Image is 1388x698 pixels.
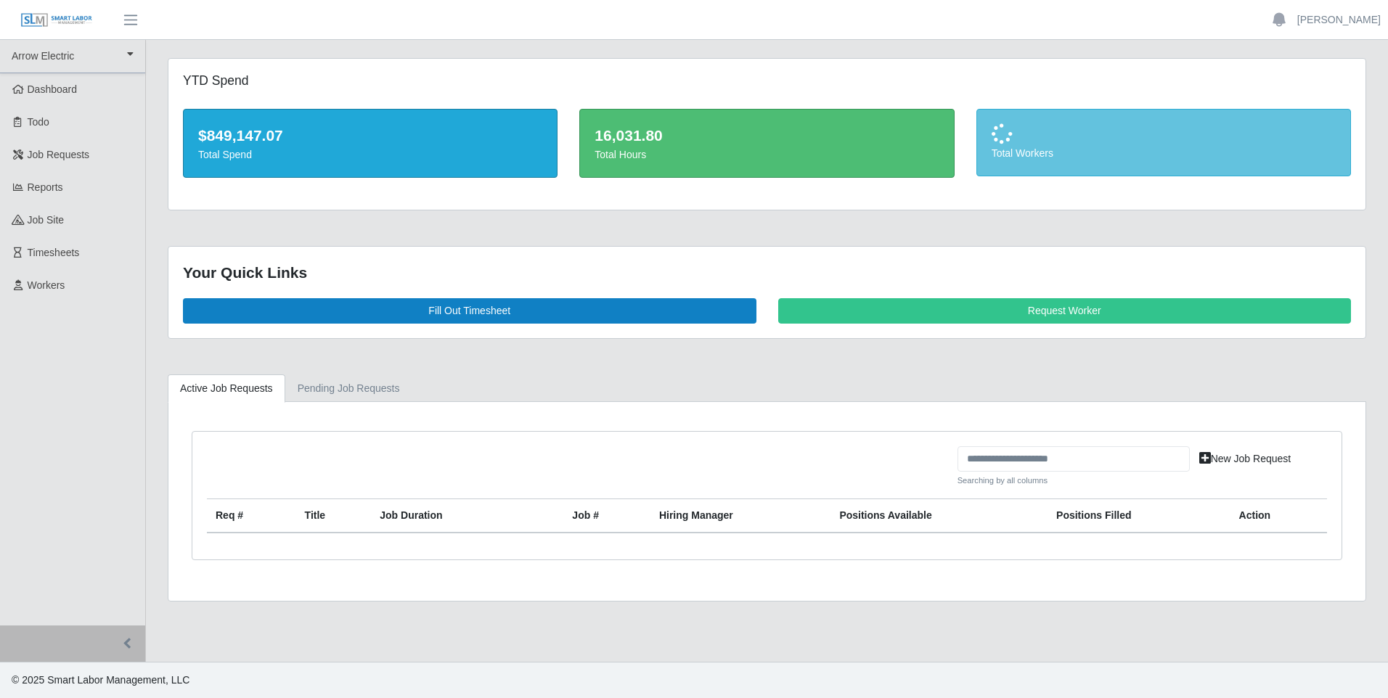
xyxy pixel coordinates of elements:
a: [PERSON_NAME] [1297,12,1381,28]
th: Job # [563,498,650,533]
div: Total Workers [992,146,1336,161]
small: Searching by all columns [958,475,1190,487]
a: New Job Request [1190,446,1301,472]
span: Workers [28,279,65,291]
span: Timesheets [28,247,80,258]
div: Total Spend [198,147,542,163]
a: Fill Out Timesheet [183,298,756,324]
a: Active Job Requests [168,374,285,403]
th: Title [296,498,372,533]
a: Pending Job Requests [285,374,412,403]
span: Todo [28,116,49,128]
h5: YTD Spend [183,73,558,89]
span: Reports [28,181,63,193]
th: Action [1230,498,1327,533]
a: Request Worker [778,298,1352,324]
th: Positions Available [830,498,1048,533]
span: job site [28,214,65,226]
div: 16,031.80 [595,124,939,147]
div: Total Hours [595,147,939,163]
th: Job Duration [371,498,529,533]
div: $849,147.07 [198,124,542,147]
th: Hiring Manager [650,498,830,533]
span: Dashboard [28,83,78,95]
div: Your Quick Links [183,261,1351,284]
th: Req # [207,498,296,533]
span: Job Requests [28,149,90,160]
img: SLM Logo [20,12,93,28]
span: © 2025 Smart Labor Management, LLC [12,674,189,686]
th: Positions Filled [1048,498,1230,533]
